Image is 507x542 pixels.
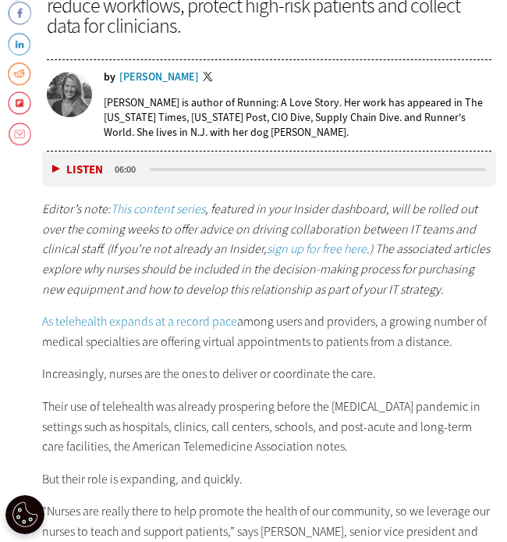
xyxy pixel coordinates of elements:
[203,72,217,84] a: Twitter
[42,364,495,384] p: Increasingly, nurses are the ones to deliver or coordinate the care.
[42,313,237,330] a: As telehealth expands at a record pace
[42,201,490,297] em: Editor’s note: , featured in your Insider dashboard, will be rolled out over the coming weeks to ...
[52,164,103,176] button: Listen
[111,201,205,217] a: This content series
[5,495,44,534] button: Open Preferences
[112,162,147,177] div: duration
[5,495,44,534] div: Cookie Settings
[42,469,495,490] p: But their role is expanding, and quickly.
[42,152,495,187] div: media player
[42,312,495,351] p: among users and providers, a growing number of medical specialties are offering virtual appointme...
[119,72,199,83] a: [PERSON_NAME]
[47,72,92,117] img: Jen Miller
[267,241,367,257] a: sign up for free here
[104,72,115,83] span: by
[42,397,495,457] p: Their use of telehealth was already prospering before the [MEDICAL_DATA] pandemic in settings suc...
[104,95,491,140] p: [PERSON_NAME] is author of Running: A Love Story. Her work has appeared in The [US_STATE] Times, ...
